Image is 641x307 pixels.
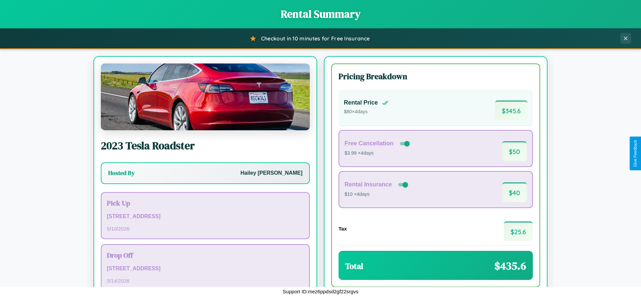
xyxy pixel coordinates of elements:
div: Give Feedback [633,140,638,167]
p: 5 / 14 / 2026 [107,276,304,285]
span: Checkout in 10 minutes for Free Insurance [261,35,370,42]
p: $ 80 × 4 days [344,108,389,116]
h4: Rental Insurance [345,181,392,188]
h3: Drop Off [107,250,304,260]
span: $ 435.6 [494,259,526,273]
p: Hailey [PERSON_NAME] [240,168,302,178]
h3: Hosted By [108,169,135,177]
p: [STREET_ADDRESS] [107,264,304,274]
h3: Total [345,261,363,272]
h3: Pick Up [107,198,304,208]
h4: Free Cancellation [345,140,394,147]
p: $3.99 × 4 days [345,149,411,158]
p: Support ID: mez6ppdsd2gf22srgvs [283,287,359,296]
span: $ 25.6 [504,221,533,241]
h3: Pricing Breakdown [339,71,533,82]
h2: 2023 Tesla Roadster [101,138,310,153]
span: $ 50 [502,141,527,161]
p: [STREET_ADDRESS] [107,212,304,221]
span: $ 40 [502,182,527,202]
h4: Rental Price [344,99,378,106]
h4: Tax [339,226,347,232]
img: Tesla Roadster [101,63,310,130]
h1: Rental Summary [7,7,634,21]
span: $ 345.6 [495,101,527,120]
p: 5 / 10 / 2026 [107,224,304,233]
p: $10 × 4 days [345,190,409,199]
